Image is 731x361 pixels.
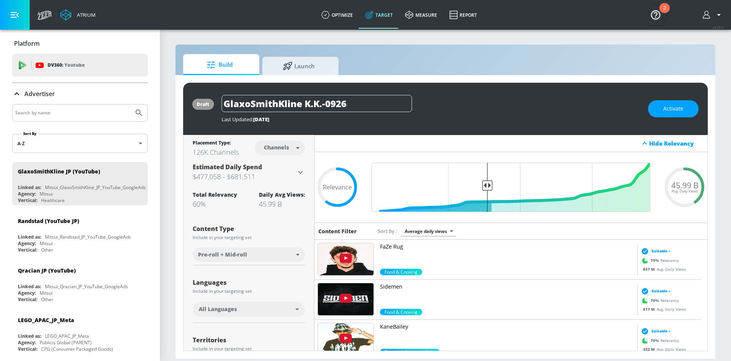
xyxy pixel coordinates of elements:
span: Suitable › [651,248,670,254]
div: Agency: [18,240,36,247]
div: Include in your targeting set [193,347,305,351]
span: Food & Cooking [380,309,422,315]
div: Relevancy [639,335,679,346]
div: Mitsui_GlaxoSmithKline_JP_YouTube_GoogleAds [45,184,146,191]
span: Sort by [378,228,397,234]
div: Suitable › [639,247,670,255]
div: Atrium [74,11,96,18]
div: Languages [193,279,305,286]
span: Avg. Daily Views [672,189,698,193]
p: DV360: [48,61,85,69]
span: Suitable › [651,288,670,294]
div: Mitsui [40,290,53,296]
span: 70 % [651,298,661,303]
div: Vertical: [18,346,37,352]
p: KaneBailey [380,323,634,331]
span: 617 M [643,306,657,311]
h3: $477,058 - $681,511 [193,171,296,182]
p: Sidemen [380,283,634,290]
div: Vertical: [18,296,37,303]
span: 45.99 B [671,181,698,189]
div: Qracian JP (YouTube) [18,267,76,274]
div: GlaxoSmithKline JP (YouTube) [18,168,100,175]
div: Other [41,247,53,253]
div: draft [197,101,209,107]
div: Include in your targeting set [193,289,305,294]
span: 352 M [643,346,657,351]
div: Mitsui [40,240,53,247]
div: Avg. Daily Views [639,346,686,352]
div: Suitable › [639,287,670,295]
div: Healthcare [41,197,65,204]
a: measure [399,1,443,29]
div: Linked as: [18,283,41,290]
div: Estimated Daily Spend$477,058 - $681,511 [193,163,305,182]
span: Launch [270,57,328,75]
img: UUilwZiBBfI9X6yiZRzWty8Q [318,243,373,275]
div: Mitsui_Randstad_JP_YouTube_GoogleAds [45,234,131,240]
div: 70.0% [380,349,440,355]
div: Linked as: [18,333,41,339]
div: Avg. Daily Views [639,306,686,312]
div: Vertical: [18,247,37,253]
a: KaneBailey [380,323,634,349]
p: Youtube [64,61,85,69]
a: FaZe Rug [380,243,634,269]
div: CPG (Consumer Packaged Goods) [41,346,113,352]
div: Placement Type: [193,140,239,148]
a: Atrium [60,9,96,21]
div: Daily Avg Views: [259,191,305,198]
div: LEGO_APAC_JP_Meta [18,316,74,324]
span: 637 M [643,266,657,271]
div: 126K Channels [193,148,239,157]
div: Content Type [193,226,305,232]
div: Relevancy [639,255,679,266]
button: Open Resource Center, 2 new notifications [645,4,666,25]
input: Search by name [15,108,131,118]
div: A-Z [12,134,148,153]
div: Randstad (YouTube JP) [18,217,79,225]
div: LEGO_APAC_JP_MetaLinked as:LEGO_APAC_JP_MetaAgency:Publicis Global (PARENT)Vertical:CPG (Consumer... [12,311,148,354]
div: Linked as: [18,234,41,240]
span: Relevance [323,184,352,190]
a: optimize [315,1,359,29]
img: UUmQgPkVtuNfOulKBF7FTujg [318,323,373,355]
div: Mitsui [40,191,53,197]
input: Final Threshold [368,163,654,212]
span: v 4.25.4 [713,25,723,29]
div: GlaxoSmithKline JP (YouTube)Linked as:Mitsui_GlaxoSmithKline_JP_YouTube_GoogleAdsAgency:MitsuiVer... [12,162,148,205]
span: 75 % [651,258,661,263]
div: Platform [12,33,148,54]
div: Randstad (YouTube JP)Linked as:Mitsui_Randstad_JP_YouTube_GoogleAdsAgency:MitsuiVertical:Other [12,212,148,255]
img: UUDogdKl7t7NHzQ95aEwkdMw [318,283,373,315]
span: Build [191,56,249,74]
div: Other [41,296,53,303]
div: Suitable › [639,327,670,335]
div: Qracian JP (YouTube)Linked as:Mitsui_Qracian_JP_YouTube_GoogleAdsAgency:MitsuiVertical:Other [12,261,148,305]
span: Suitable › [651,328,670,334]
span: Beauty & Personal Care [380,349,440,355]
div: 45.99 B [259,199,305,209]
div: 75.0% [380,269,422,275]
div: Advertiser [12,83,148,104]
div: All Languages [193,302,305,317]
div: Linked as: [18,184,41,191]
span: 70 % [651,338,661,343]
div: 70.0% [380,309,422,315]
a: Report [443,1,483,29]
span: Food & Cooking [380,269,422,275]
div: Last Updated: [222,116,640,123]
div: Relevancy [639,295,679,306]
div: LEGO_APAC_JP_Meta [45,333,89,339]
p: Advertiser [24,90,55,98]
h6: Content Filter [318,228,357,235]
div: 60% [193,199,237,209]
div: DV360: Youtube [12,54,148,77]
span: Pre-roll + Mid-roll [198,251,247,258]
div: Territories [193,337,305,343]
div: Hide Relevancy [649,140,703,147]
span: All Languages [199,305,237,313]
p: FaZe Rug [380,243,634,250]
